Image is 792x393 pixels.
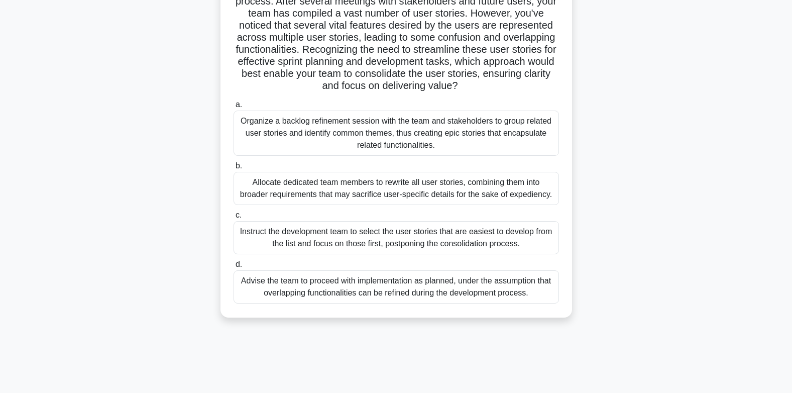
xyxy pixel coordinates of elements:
div: Organize a backlog refinement session with the team and stakeholders to group related user storie... [234,111,559,156]
span: a. [236,100,242,109]
span: d. [236,260,242,268]
span: b. [236,161,242,170]
div: Allocate dedicated team members to rewrite all user stories, combining them into broader requirem... [234,172,559,205]
div: Instruct the development team to select the user stories that are easiest to develop from the lis... [234,221,559,254]
span: c. [236,211,242,219]
div: Advise the team to proceed with implementation as planned, under the assumption that overlapping ... [234,270,559,304]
